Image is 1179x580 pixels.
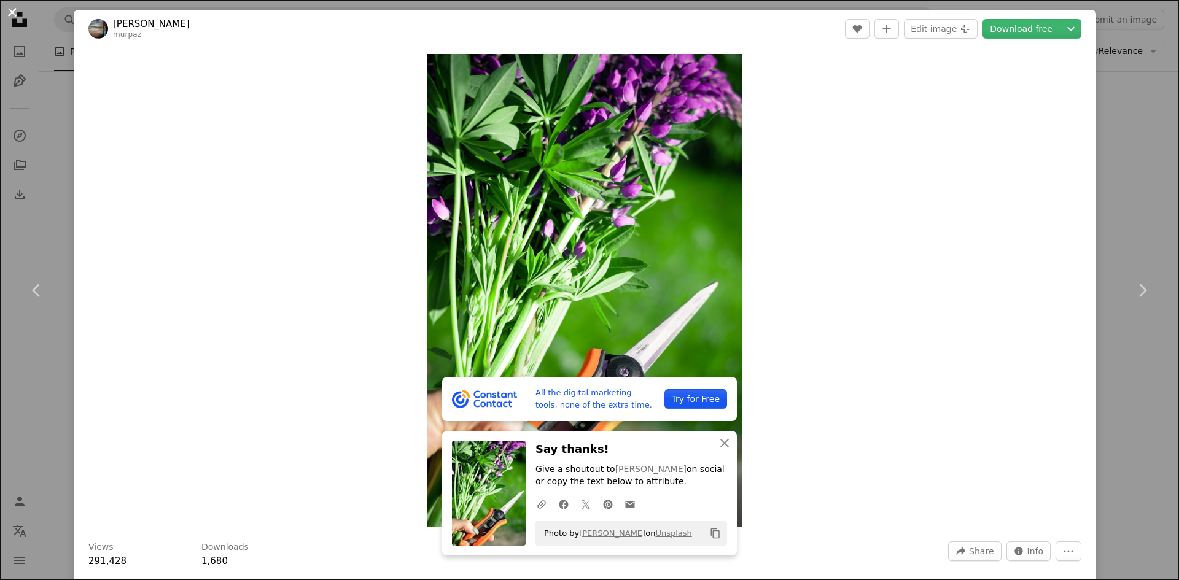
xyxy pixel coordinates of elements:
[845,19,870,39] button: Like
[619,492,641,516] a: Share over email
[427,54,742,527] button: Zoom in on this image
[535,441,727,458] h3: Say thanks!
[575,492,597,516] a: Share on Twitter
[1027,542,1044,560] span: Info
[1105,231,1179,349] a: Next
[655,528,691,538] a: Unsplash
[201,555,228,566] span: 1,680
[579,528,645,538] a: [PERSON_NAME]
[201,541,249,554] h3: Downloads
[88,541,114,554] h3: Views
[969,542,994,560] span: Share
[452,390,518,408] img: file-1643061002856-0f96dc078c63image
[88,19,108,39] img: Go to Irena Carpaccio's profile
[1056,541,1081,561] button: More Actions
[538,524,692,543] span: Photo by on
[597,492,619,516] a: Share on Pinterest
[427,54,742,527] img: person holding orange and black cutter
[535,387,655,411] span: All the digital marketing tools, none of the extra time.
[1006,541,1051,561] button: Stats about this image
[113,30,141,39] a: murpaz
[948,541,1001,561] button: Share this image
[664,389,727,409] div: Try for Free
[705,523,726,544] button: Copy to clipboard
[1060,19,1081,39] button: Choose download size
[442,377,737,421] a: All the digital marketing tools, none of the extra time.Try for Free
[88,555,126,566] span: 291,428
[535,463,727,488] p: Give a shoutout to on social or copy the text below to attribute.
[904,19,978,39] button: Edit image
[615,464,687,474] a: [PERSON_NAME]
[553,492,575,516] a: Share on Facebook
[113,18,190,30] a: [PERSON_NAME]
[982,19,1060,39] a: Download free
[874,19,899,39] button: Add to Collection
